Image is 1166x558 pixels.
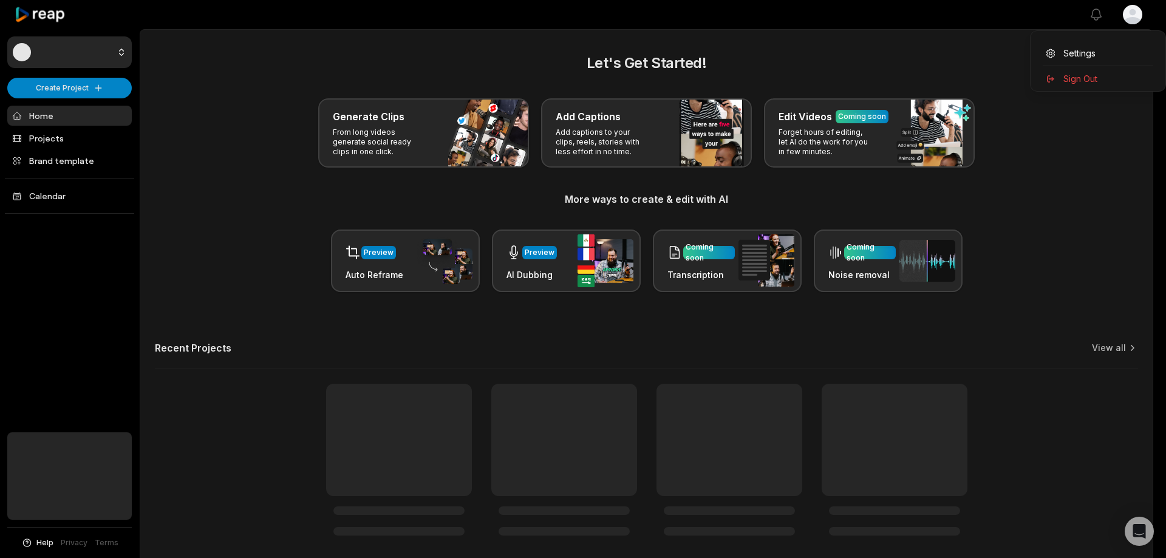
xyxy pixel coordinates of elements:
h3: More ways to create & edit with AI [155,192,1138,206]
a: Brand template [7,151,132,171]
img: transcription.png [738,234,794,287]
p: Add captions to your clips, reels, stories with less effort in no time. [556,128,650,157]
h3: AI Dubbing [506,268,557,281]
h3: Generate Clips [333,109,404,124]
a: Projects [7,128,132,148]
div: Coming soon [686,242,732,264]
button: Create Project [7,78,132,98]
span: Sign Out [1063,72,1097,85]
h3: Transcription [667,268,735,281]
img: noise_removal.png [899,240,955,282]
span: Help [36,537,53,548]
h3: Add Captions [556,109,621,124]
div: Coming soon [847,242,893,264]
h3: Noise removal [828,268,896,281]
h2: Let's Get Started! [155,52,1138,74]
span: Settings [1063,47,1096,60]
a: View all [1092,342,1126,354]
div: Preview [525,247,554,258]
div: Preview [364,247,394,258]
div: Coming soon [838,111,886,122]
img: ai_dubbing.png [578,234,633,287]
a: Home [7,106,132,126]
h2: Recent Projects [155,342,231,354]
a: Privacy [61,537,87,548]
p: Forget hours of editing, let AI do the work for you in few minutes. [779,128,873,157]
a: Terms [95,537,118,548]
a: Calendar [7,186,132,206]
img: auto_reframe.png [417,237,472,285]
h3: Auto Reframe [346,268,403,281]
p: From long videos generate social ready clips in one click. [333,128,427,157]
div: Open Intercom Messenger [1125,517,1154,546]
h3: Edit Videos [779,109,832,124]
